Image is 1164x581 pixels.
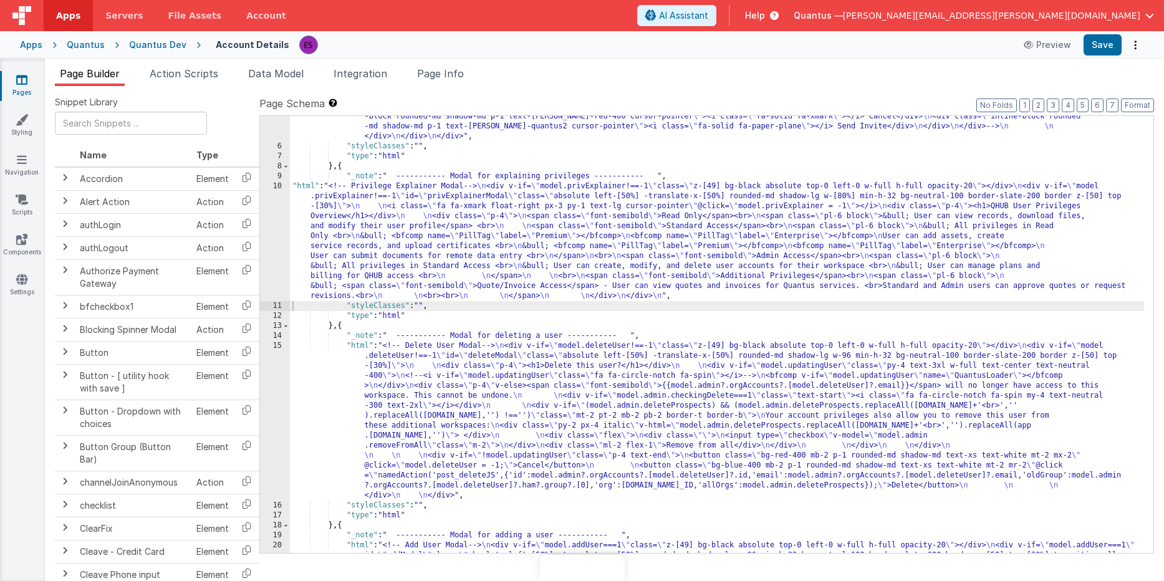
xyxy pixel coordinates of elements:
[843,9,1140,22] span: [PERSON_NAME][EMAIL_ADDRESS][PERSON_NAME][DOMAIN_NAME]
[259,96,325,111] span: Page Schema
[191,295,234,318] td: Element
[191,364,234,400] td: Element
[75,517,191,540] td: ClearFix
[191,400,234,435] td: Element
[105,9,143,22] span: Servers
[191,540,234,563] td: Element
[75,471,191,494] td: channelJoinAnonymous
[75,236,191,259] td: authLogout
[1019,98,1030,112] button: 1
[60,67,120,80] span: Page Builder
[334,67,387,80] span: Integration
[80,150,107,160] span: Name
[168,9,222,22] span: File Assets
[191,259,234,295] td: Element
[56,9,80,22] span: Apps
[191,167,234,191] td: Element
[260,181,290,301] div: 10
[150,67,218,80] span: Action Scripts
[794,9,843,22] span: Quantus —
[794,9,1154,22] button: Quantus — [PERSON_NAME][EMAIL_ADDRESS][PERSON_NAME][DOMAIN_NAME]
[20,39,42,51] div: Apps
[196,150,218,160] span: Type
[55,96,118,108] span: Snippet Library
[300,36,317,54] img: 2445f8d87038429357ee99e9bdfcd63a
[75,494,191,517] td: checklist
[260,311,290,321] div: 12
[1077,98,1089,112] button: 5
[75,540,191,563] td: Cleave - Credit Card
[75,295,191,318] td: bfcheckbox1
[75,364,191,400] td: Button - [ utility hook with save ]
[75,213,191,236] td: authLogin
[1062,98,1074,112] button: 4
[976,98,1017,112] button: No Folds
[260,301,290,311] div: 11
[260,341,290,501] div: 15
[260,531,290,540] div: 19
[75,167,191,191] td: Accordion
[191,494,234,517] td: Element
[75,435,191,471] td: Button Group (Button Bar)
[260,142,290,151] div: 6
[191,517,234,540] td: Element
[260,511,290,521] div: 17
[75,341,191,364] td: Button
[75,400,191,435] td: Button - Dropdown with choices
[191,341,234,364] td: Element
[1016,35,1079,55] button: Preview
[260,501,290,511] div: 16
[637,5,716,26] button: AI Assistant
[260,521,290,531] div: 18
[745,9,765,22] span: Help
[191,318,234,341] td: Action
[129,39,186,51] div: Quantus Dev
[417,67,464,80] span: Page Info
[1032,98,1044,112] button: 2
[1121,98,1154,112] button: Format
[216,40,289,49] h4: Account Details
[539,555,625,581] iframe: Marker.io feedback button
[1084,34,1122,55] button: Save
[67,39,105,51] div: Quantus
[248,67,304,80] span: Data Model
[191,213,234,236] td: Action
[659,9,708,22] span: AI Assistant
[1127,36,1144,54] button: Options
[260,151,290,161] div: 7
[1047,98,1059,112] button: 3
[260,161,290,171] div: 8
[191,236,234,259] td: Action
[75,190,191,213] td: Alert Action
[75,259,191,295] td: Authorize Payment Gateway
[75,318,191,341] td: Blocking Spinner Modal
[55,112,207,135] input: Search Snippets ...
[1091,98,1104,112] button: 6
[260,331,290,341] div: 14
[191,435,234,471] td: Element
[191,471,234,494] td: Action
[1106,98,1118,112] button: 7
[191,190,234,213] td: Action
[260,321,290,331] div: 13
[260,171,290,181] div: 9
